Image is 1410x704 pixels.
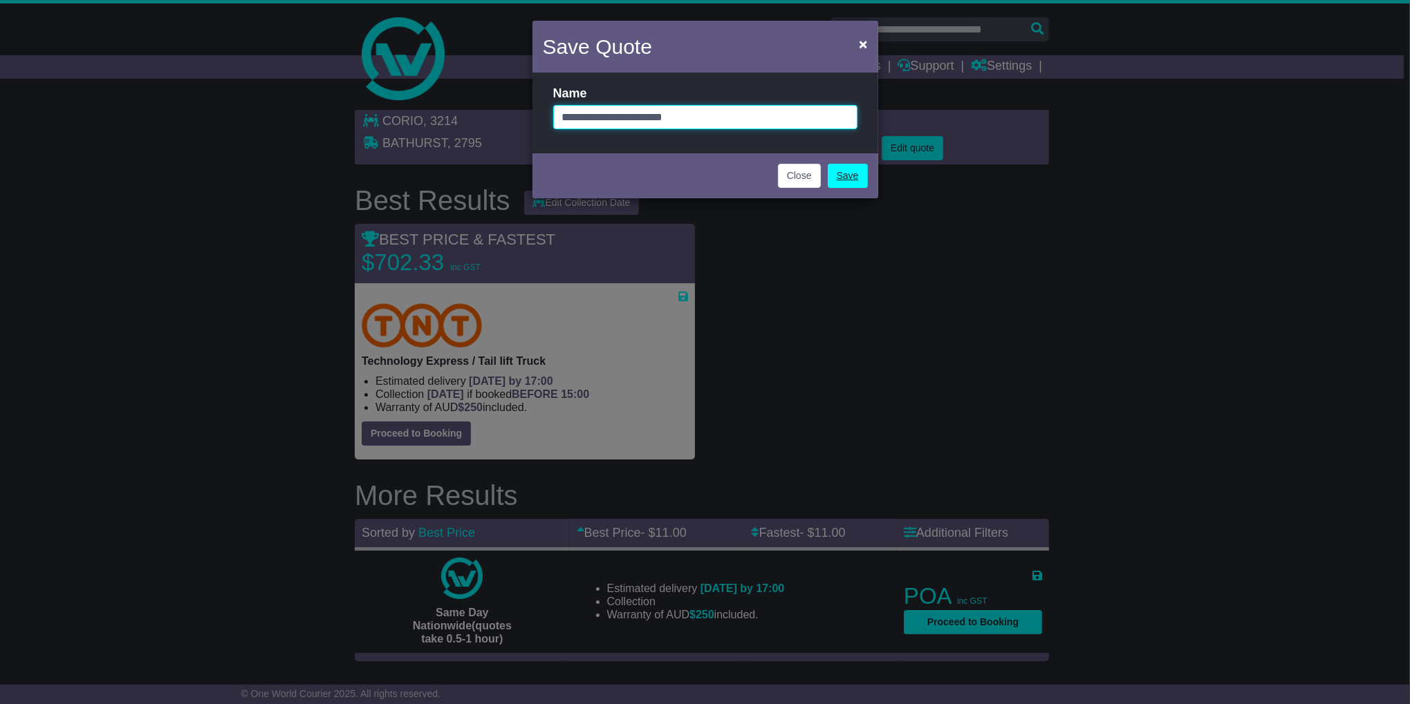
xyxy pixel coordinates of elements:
span: × [859,36,867,52]
button: Close [852,30,874,58]
button: Close [778,164,821,188]
h4: Save Quote [543,31,652,62]
label: Name [553,86,587,102]
a: Save [828,164,868,188]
